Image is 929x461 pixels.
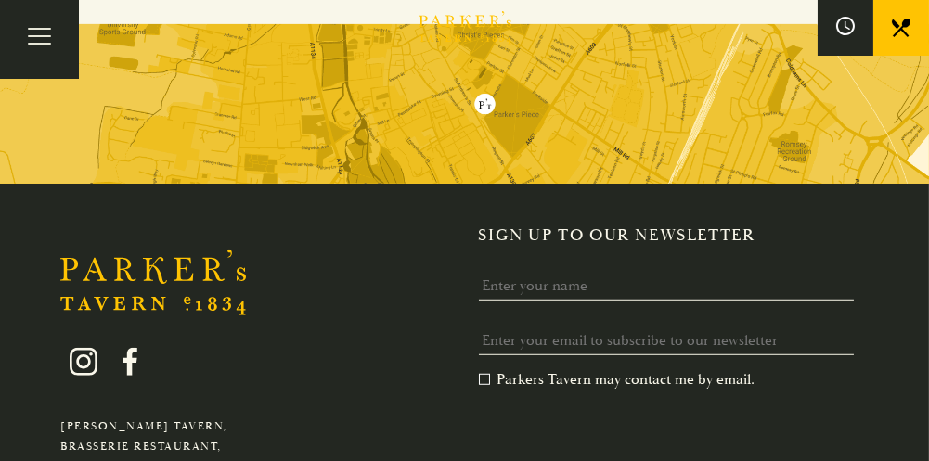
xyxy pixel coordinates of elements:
input: Enter your email to subscribe to our newsletter [479,327,854,355]
label: Parkers Tavern may contact me by email. [479,370,755,389]
h2: Sign up to our newsletter [479,225,869,246]
input: Enter your name [479,272,854,301]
